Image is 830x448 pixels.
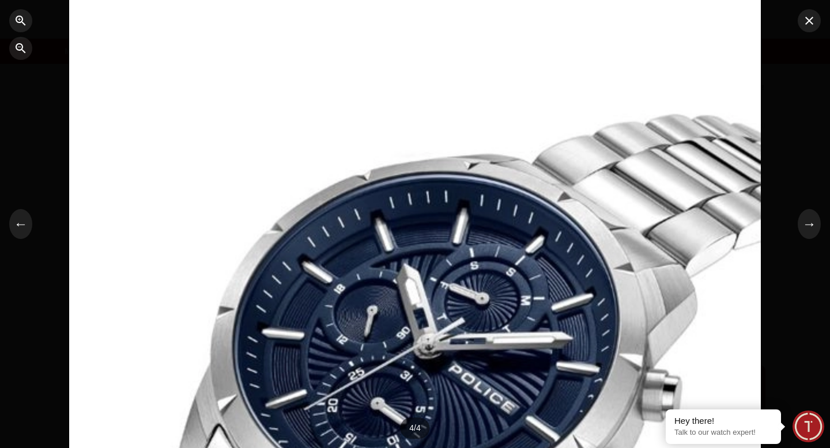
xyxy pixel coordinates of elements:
p: Talk to our watch expert! [674,428,772,438]
div: Chat Widget [793,411,824,442]
button: → [798,209,821,239]
button: ← [9,209,32,239]
div: 4 / 4 [400,417,429,439]
div: Hey there! [674,415,772,427]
